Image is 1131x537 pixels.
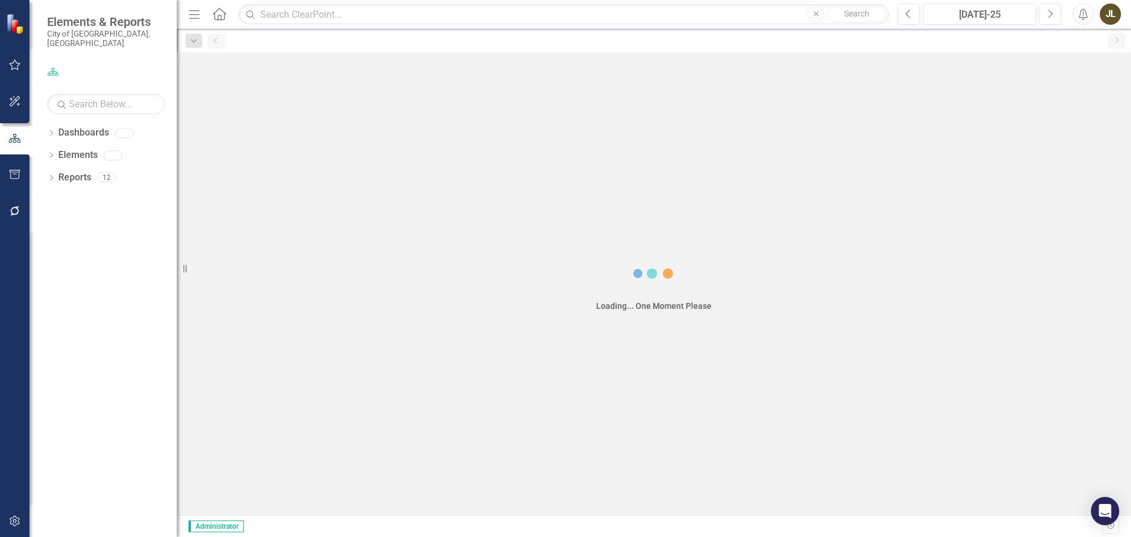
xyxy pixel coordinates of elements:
[58,149,98,162] a: Elements
[58,171,91,185] a: Reports
[188,520,244,532] span: Administrator
[47,29,165,48] small: City of [GEOGRAPHIC_DATA], [GEOGRAPHIC_DATA]
[844,9,869,18] span: Search
[97,173,116,183] div: 12
[47,94,165,114] input: Search Below...
[596,300,712,312] div: Loading... One Moment Please
[239,4,889,25] input: Search ClearPoint...
[923,4,1036,25] button: [DATE]-25
[58,126,109,140] a: Dashboards
[47,15,165,29] span: Elements & Reports
[1091,497,1119,525] div: Open Intercom Messenger
[6,14,27,34] img: ClearPoint Strategy
[827,6,886,22] button: Search
[1100,4,1121,25] button: JL
[927,8,1032,22] div: [DATE]-25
